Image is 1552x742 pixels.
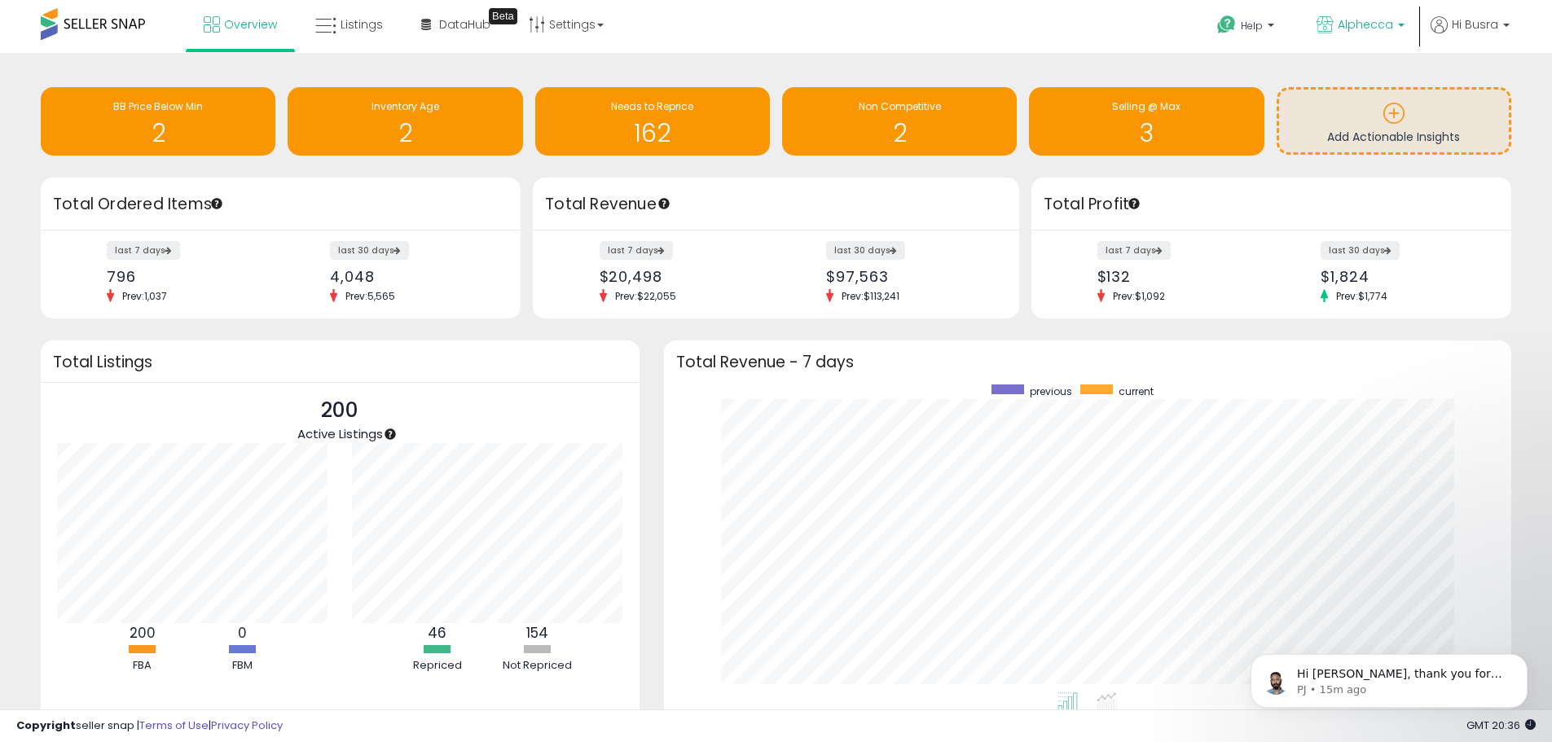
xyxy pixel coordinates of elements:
[1321,268,1483,285] div: $1,824
[526,623,548,643] b: 154
[826,241,905,260] label: last 30 days
[41,87,275,156] a: BB Price Below Min 2
[1327,129,1460,145] span: Add Actionable Insights
[372,99,439,113] span: Inventory Age
[383,427,398,441] div: Tooltip anchor
[790,120,1009,147] h1: 2
[782,87,1017,156] a: Non Competitive 2
[489,8,517,24] div: Tooltip anchor
[194,658,292,674] div: FBM
[330,268,492,285] div: 4,048
[1044,193,1499,216] h3: Total Profit
[1452,16,1498,33] span: Hi Busra
[224,16,277,33] span: Overview
[535,87,770,156] a: Needs to Reprice 162
[545,193,1007,216] h3: Total Revenue
[676,356,1499,368] h3: Total Revenue - 7 days
[1216,15,1237,35] i: Get Help
[826,268,991,285] div: $97,563
[543,120,762,147] h1: 162
[53,356,627,368] h3: Total Listings
[296,120,514,147] h1: 2
[600,268,764,285] div: $20,498
[1226,620,1552,734] iframe: Intercom notifications message
[16,718,283,734] div: seller snap | |
[297,395,383,426] p: 200
[49,120,267,147] h1: 2
[1097,241,1171,260] label: last 7 days
[389,658,486,674] div: Repriced
[288,87,522,156] a: Inventory Age 2
[1112,99,1180,113] span: Selling @ Max
[1030,384,1072,398] span: previous
[600,241,673,260] label: last 7 days
[1119,384,1154,398] span: current
[1037,120,1255,147] h1: 3
[341,16,383,33] span: Listings
[1105,289,1173,303] span: Prev: $1,092
[139,718,209,733] a: Terms of Use
[71,47,278,190] span: Hi [PERSON_NAME], thank you for confirming. We’ve already sent the authorization email. Please fo...
[238,623,247,643] b: 0
[489,658,587,674] div: Not Repriced
[1204,2,1290,53] a: Help
[297,425,383,442] span: Active Listings
[114,289,175,303] span: Prev: 1,037
[1029,87,1264,156] a: Selling @ Max 3
[107,268,269,285] div: 796
[439,16,490,33] span: DataHub
[1241,19,1263,33] span: Help
[107,241,180,260] label: last 7 days
[1328,289,1396,303] span: Prev: $1,774
[611,99,693,113] span: Needs to Reprice
[71,63,281,77] p: Message from PJ, sent 15m ago
[1127,196,1141,211] div: Tooltip anchor
[209,196,224,211] div: Tooltip anchor
[1097,268,1260,285] div: $132
[337,289,403,303] span: Prev: 5,565
[1321,241,1400,260] label: last 30 days
[833,289,908,303] span: Prev: $113,241
[1279,90,1509,152] a: Add Actionable Insights
[211,718,283,733] a: Privacy Policy
[330,241,409,260] label: last 30 days
[130,623,156,643] b: 200
[607,289,684,303] span: Prev: $22,055
[1338,16,1393,33] span: Alphecca
[1431,16,1510,53] a: Hi Busra
[657,196,671,211] div: Tooltip anchor
[113,99,203,113] span: BB Price Below Min
[53,193,508,216] h3: Total Ordered Items
[16,718,76,733] strong: Copyright
[859,99,941,113] span: Non Competitive
[428,623,446,643] b: 46
[94,658,191,674] div: FBA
